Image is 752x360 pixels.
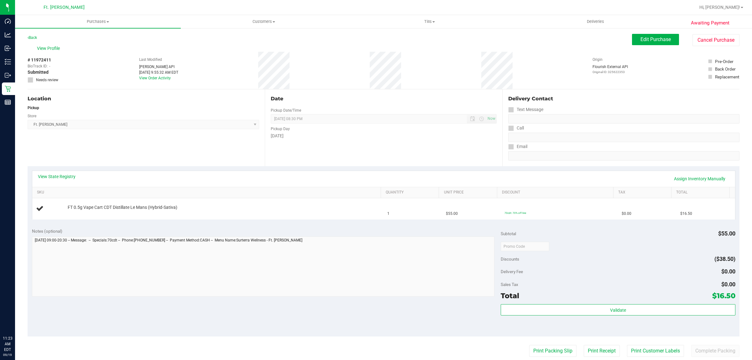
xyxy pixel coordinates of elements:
span: Needs review [36,77,58,83]
span: Sales Tax [501,282,518,287]
a: SKU [37,190,379,195]
span: $0.00 [721,281,735,288]
div: Date [271,95,496,103]
span: BioTrack ID: [28,63,48,69]
div: Flourish External API [593,64,628,74]
a: Deliveries [513,15,678,28]
inline-svg: Analytics [5,32,11,38]
label: Store [28,113,36,119]
span: Delivery Fee [501,269,523,274]
p: 11:23 AM EDT [3,336,12,352]
label: Origin [593,57,603,62]
a: Customers [181,15,347,28]
a: Quantity [386,190,436,195]
div: Pre-Order [715,58,734,65]
inline-svg: Inventory [5,59,11,65]
span: $0.00 [622,211,631,217]
a: Tax [618,190,669,195]
button: Print Customer Labels [627,345,684,357]
span: - [49,63,50,69]
span: Tills [347,19,512,24]
span: 70cdt: 70% off line [504,211,526,214]
div: [DATE] 9:55:32 AM EDT [139,70,178,75]
div: [DATE] [271,133,496,139]
span: View Profile [37,45,62,52]
a: Tills [347,15,512,28]
button: Print Receipt [584,345,620,357]
button: Complete Packing [691,345,739,357]
span: FT 0.5g Vape Cart CDT Distillate Le Mans (Hybrid-Sativa) [68,204,177,210]
inline-svg: Outbound [5,72,11,78]
a: View State Registry [38,173,76,180]
a: Unit Price [444,190,495,195]
input: Promo Code [501,242,549,251]
input: Format: (999) 999-9999 [508,133,739,142]
inline-svg: Retail [5,86,11,92]
a: Discount [502,190,611,195]
span: Purchases [15,19,181,24]
span: $55.00 [446,211,458,217]
strong: Pickup [28,106,39,110]
span: Edit Purchase [640,36,671,42]
a: View Order Activity [139,76,171,80]
span: Ft. [PERSON_NAME] [44,5,85,10]
div: [PERSON_NAME] API [139,64,178,70]
button: Cancel Purchase [692,34,739,46]
span: ($38.50) [714,256,735,262]
label: Pickup Day [271,126,290,132]
inline-svg: Dashboard [5,18,11,24]
a: Assign Inventory Manually [670,173,729,184]
button: Validate [501,304,735,315]
span: $0.00 [721,268,735,275]
input: Format: (999) 999-9999 [508,114,739,124]
a: Back [28,35,37,40]
span: Deliveries [578,19,613,24]
p: 09/19 [3,352,12,357]
span: Total [501,291,519,300]
label: Last Modified [139,57,162,62]
a: Purchases [15,15,181,28]
button: Edit Purchase [632,34,679,45]
p: Original ID: 325622353 [593,70,628,74]
label: Text Message [508,105,543,114]
div: Location [28,95,259,103]
span: Discounts [501,253,519,265]
label: Email [508,142,527,151]
span: $55.00 [718,230,735,237]
inline-svg: Reports [5,99,11,105]
span: Validate [610,308,626,313]
span: $16.50 [712,291,735,300]
label: Pickup Date/Time [271,108,301,113]
span: # 11972411 [28,57,51,63]
a: Total [676,190,727,195]
inline-svg: Inbound [5,45,11,51]
span: Hi, [PERSON_NAME]! [699,5,740,10]
span: Submitted [28,69,49,76]
span: Notes (optional) [32,229,62,234]
button: Print Packing Slip [529,345,577,357]
span: 1 [387,211,389,217]
span: Awaiting Payment [691,19,729,27]
div: Back Order [715,66,736,72]
span: $16.50 [680,211,692,217]
label: Call [508,124,524,133]
div: Delivery Contact [508,95,739,103]
span: Customers [181,19,346,24]
div: Replacement [715,74,739,80]
span: Subtotal [501,231,516,236]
